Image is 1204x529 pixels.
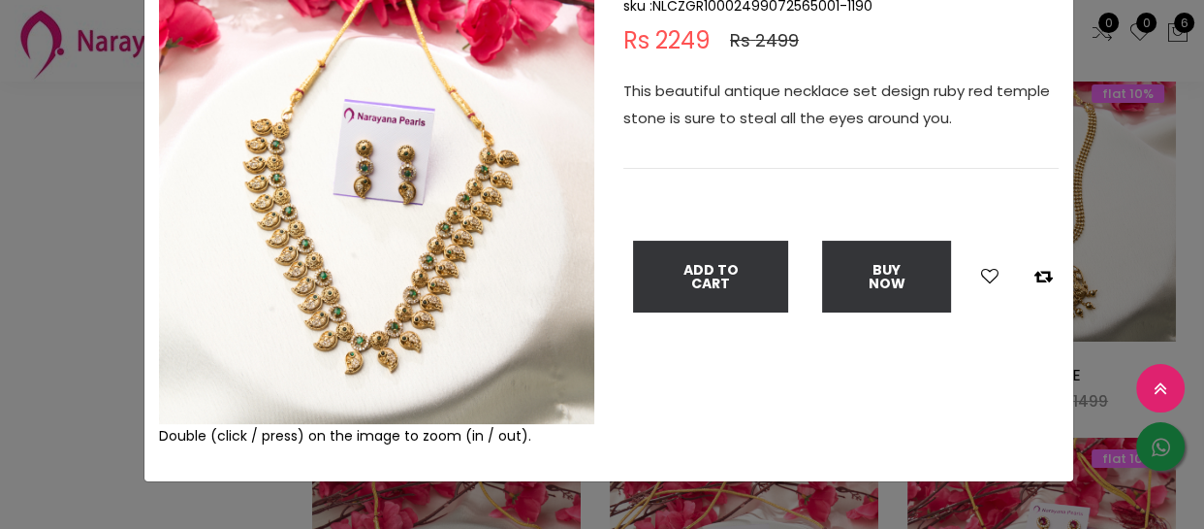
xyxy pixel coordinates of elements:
[1029,264,1059,289] button: Add to compare
[159,424,594,447] div: Double (click / press) on the image to zoom (in / out).
[822,241,951,313] button: Buy Now
[633,241,788,313] button: Add To Cart
[730,29,799,52] span: Rs 2499
[623,78,1059,132] p: This beautiful antique necklace set design ruby red temple stone is sure to steal all the eyes ar...
[623,29,711,52] span: Rs 2249
[975,264,1004,289] button: Add to wishlist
